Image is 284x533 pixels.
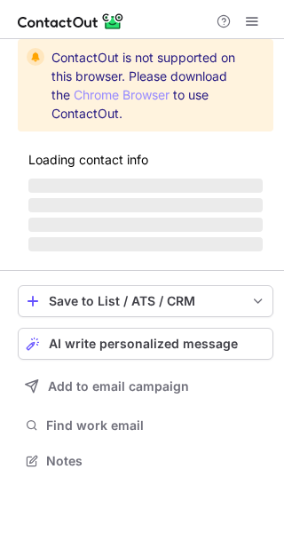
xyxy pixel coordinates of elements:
[18,328,273,360] button: AI write personalized message
[18,449,273,473] button: Notes
[46,418,266,434] span: Find work email
[28,153,263,167] p: Loading contact info
[18,370,273,402] button: Add to email campaign
[18,285,273,317] button: save-profile-one-click
[49,337,238,351] span: AI write personalized message
[18,11,124,32] img: ContactOut v5.3.10
[18,413,273,438] button: Find work email
[28,179,263,193] span: ‌
[27,48,44,66] img: warning
[74,87,170,102] a: Chrome Browser
[48,379,189,394] span: Add to email campaign
[28,237,263,251] span: ‌
[28,198,263,212] span: ‌
[46,453,266,469] span: Notes
[51,48,241,123] span: ContactOut is not supported on this browser. Please download the to use ContactOut.
[28,218,263,232] span: ‌
[49,294,242,308] div: Save to List / ATS / CRM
